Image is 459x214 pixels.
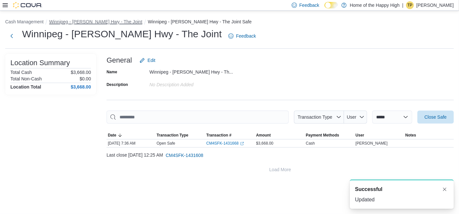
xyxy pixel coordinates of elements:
[107,139,155,147] div: [DATE] 7:36 AM
[206,141,244,146] a: CM4SFK-1431668External link
[236,33,256,39] span: Feedback
[107,56,132,64] h3: General
[157,141,175,146] p: Open Safe
[166,152,203,159] span: CM4SFK-1431608
[325,2,338,9] input: Dark Mode
[306,141,315,146] div: Cash
[417,111,454,124] button: Close Safe
[10,76,42,81] h6: Total Non-Cash
[294,111,344,124] button: Transaction Type
[49,19,142,24] button: Winnipeg - [PERSON_NAME] Hwy - The Joint
[240,142,244,146] svg: External link
[441,185,449,193] button: Dismiss toast
[5,30,18,42] button: Next
[80,76,91,81] p: $0.00
[149,79,236,87] div: No Description added
[22,28,222,41] h1: Winnipeg - [PERSON_NAME] Hwy - The Joint
[404,131,454,139] button: Notes
[355,185,449,193] div: Notification
[107,82,128,87] label: Description
[155,131,205,139] button: Transaction Type
[347,114,357,120] span: User
[356,141,388,146] span: [PERSON_NAME]
[425,114,447,120] span: Close Safe
[13,2,42,8] img: Cova
[407,1,412,9] span: TP
[269,166,291,173] span: Load More
[256,141,273,146] span: $3,668.00
[149,67,236,75] div: Winnipeg - [PERSON_NAME] Hwy - Th...
[71,70,91,75] p: $3,668.00
[256,133,271,138] span: Amount
[10,59,70,67] h3: Location Summary
[402,1,403,9] p: |
[107,163,454,176] button: Load More
[137,54,158,67] button: Edit
[406,1,414,9] div: Tyler Patterson
[205,131,255,139] button: Transaction #
[355,196,449,204] div: Updated
[355,185,382,193] span: Successful
[107,69,117,75] label: Name
[157,133,188,138] span: Transaction Type
[148,19,252,24] button: Winnipeg - [PERSON_NAME] Hwy - The Joint Safe
[107,131,155,139] button: Date
[10,84,41,89] h4: Location Total
[107,149,454,162] div: Last close [DATE] 12:25 AM
[71,84,91,89] h4: $3,668.00
[416,1,454,9] p: [PERSON_NAME]
[304,131,354,139] button: Payment Methods
[107,111,289,124] input: This is a search bar. As you type, the results lower in the page will automatically filter.
[405,133,416,138] span: Notes
[5,18,454,26] nav: An example of EuiBreadcrumbs
[147,57,155,64] span: Edit
[206,133,231,138] span: Transaction #
[10,70,32,75] h6: Total Cash
[226,30,259,42] a: Feedback
[298,114,332,120] span: Transaction Type
[350,1,400,9] p: Home of the Happy High
[344,111,367,124] button: User
[108,133,116,138] span: Date
[255,131,304,139] button: Amount
[300,2,319,8] span: Feedback
[354,131,404,139] button: User
[163,149,206,162] button: CM4SFK-1431608
[356,133,364,138] span: User
[306,133,339,138] span: Payment Methods
[5,19,44,24] button: Cash Management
